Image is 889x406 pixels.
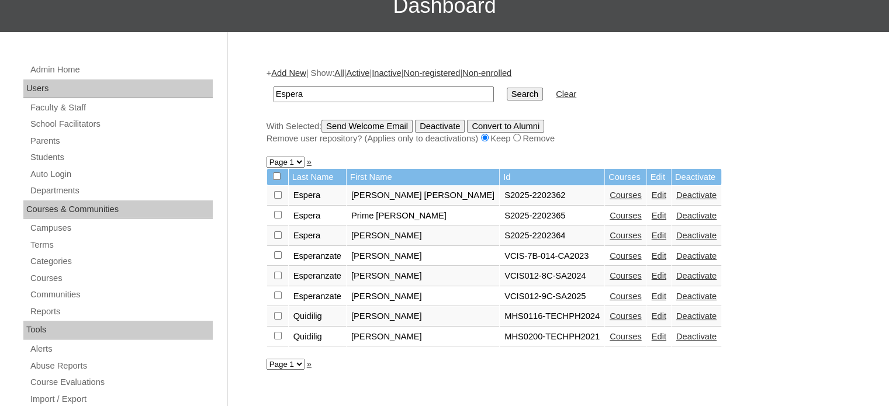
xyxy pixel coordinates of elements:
td: VCIS012-8C-SA2024 [500,266,604,286]
td: VCIS012-9C-SA2025 [500,287,604,307]
a: Courses [610,332,642,341]
td: MHS0116-TECHPH2024 [500,307,604,327]
input: Search [274,86,494,102]
a: Deactivate [676,231,717,240]
a: Categories [29,254,213,269]
div: + | Show: | | | | [267,67,845,144]
input: Deactivate [415,120,465,133]
a: Deactivate [676,332,717,341]
a: Deactivate [676,311,717,321]
a: Courses [610,311,642,321]
td: VCIS-7B-014-CA2023 [500,247,604,266]
a: Clear [556,89,576,99]
input: Search [507,88,543,100]
a: Active [346,68,369,78]
a: Departments [29,183,213,198]
div: Users [23,79,213,98]
a: Deactivate [676,251,717,261]
td: Esperanzate [289,287,346,307]
div: Tools [23,321,213,339]
td: [PERSON_NAME] [347,327,499,347]
a: Parents [29,134,213,148]
td: First Name [347,169,499,186]
td: MHS0200-TECHPH2021 [500,327,604,347]
a: Non-enrolled [462,68,511,78]
a: Edit [652,332,666,341]
a: Edit [652,311,666,321]
a: Reports [29,304,213,319]
a: Courses [610,271,642,280]
td: Espera [289,186,346,206]
a: Alerts [29,342,213,356]
a: Add New [271,68,306,78]
a: Edit [652,251,666,261]
td: Deactivate [672,169,721,186]
td: S2025-2202362 [500,186,604,206]
a: Inactive [372,68,402,78]
a: Deactivate [676,292,717,301]
a: Edit [652,292,666,301]
a: » [307,157,312,166]
a: Course Evaluations [29,375,213,390]
a: Deactivate [676,271,717,280]
a: Courses [610,292,642,301]
td: Id [500,169,604,186]
a: Faculty & Staff [29,100,213,115]
td: Edit [647,169,671,186]
input: Send Welcome Email [321,120,413,133]
a: Courses [610,231,642,240]
a: All [334,68,344,78]
td: [PERSON_NAME] [PERSON_NAME] [347,186,499,206]
a: Deactivate [676,211,717,220]
a: Edit [652,231,666,240]
td: [PERSON_NAME] [347,266,499,286]
a: Terms [29,238,213,252]
a: Auto Login [29,167,213,182]
a: School Facilitators [29,117,213,131]
a: Edit [652,271,666,280]
a: Campuses [29,221,213,235]
a: Edit [652,190,666,200]
td: Esperanzate [289,247,346,266]
td: Espera [289,226,346,246]
a: Edit [652,211,666,220]
td: Espera [289,206,346,226]
a: Non-registered [403,68,460,78]
td: Last Name [289,169,346,186]
td: Prime [PERSON_NAME] [347,206,499,226]
td: Quidilig [289,327,346,347]
div: With Selected: [267,120,845,145]
a: Courses [610,211,642,220]
td: [PERSON_NAME] [347,226,499,246]
td: Quidilig [289,307,346,327]
td: [PERSON_NAME] [347,287,499,307]
a: Deactivate [676,190,717,200]
a: Courses [29,271,213,286]
a: Admin Home [29,63,213,77]
div: Courses & Communities [23,200,213,219]
a: Courses [610,251,642,261]
a: Courses [610,190,642,200]
a: » [307,359,312,369]
div: Remove user repository? (Applies only to deactivations) Keep Remove [267,133,845,145]
td: [PERSON_NAME] [347,247,499,266]
td: Esperanzate [289,266,346,286]
a: Communities [29,287,213,302]
td: S2025-2202365 [500,206,604,226]
td: Courses [605,169,646,186]
td: [PERSON_NAME] [347,307,499,327]
input: Convert to Alumni [467,120,544,133]
a: Abuse Reports [29,359,213,373]
a: Students [29,150,213,165]
td: S2025-2202364 [500,226,604,246]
